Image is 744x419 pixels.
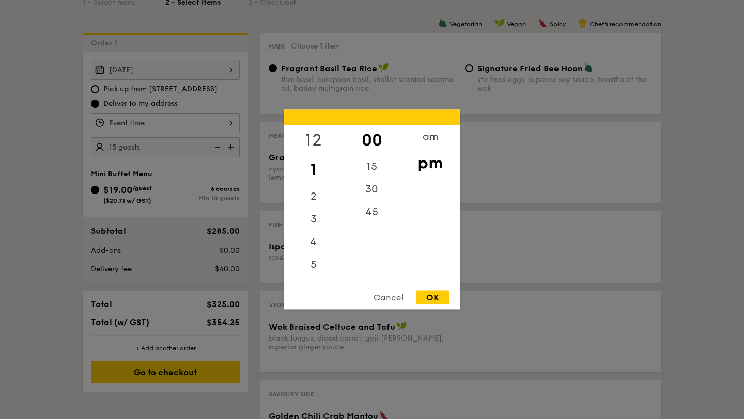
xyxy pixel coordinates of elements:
[284,253,343,276] div: 5
[343,125,401,155] div: 00
[343,201,401,223] div: 45
[416,291,450,304] div: OK
[284,185,343,208] div: 2
[343,178,401,201] div: 30
[284,125,343,155] div: 12
[343,155,401,178] div: 15
[284,208,343,231] div: 3
[401,125,459,148] div: am
[363,291,414,304] div: Cancel
[284,155,343,185] div: 1
[284,276,343,299] div: 6
[401,148,459,178] div: pm
[284,231,343,253] div: 4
